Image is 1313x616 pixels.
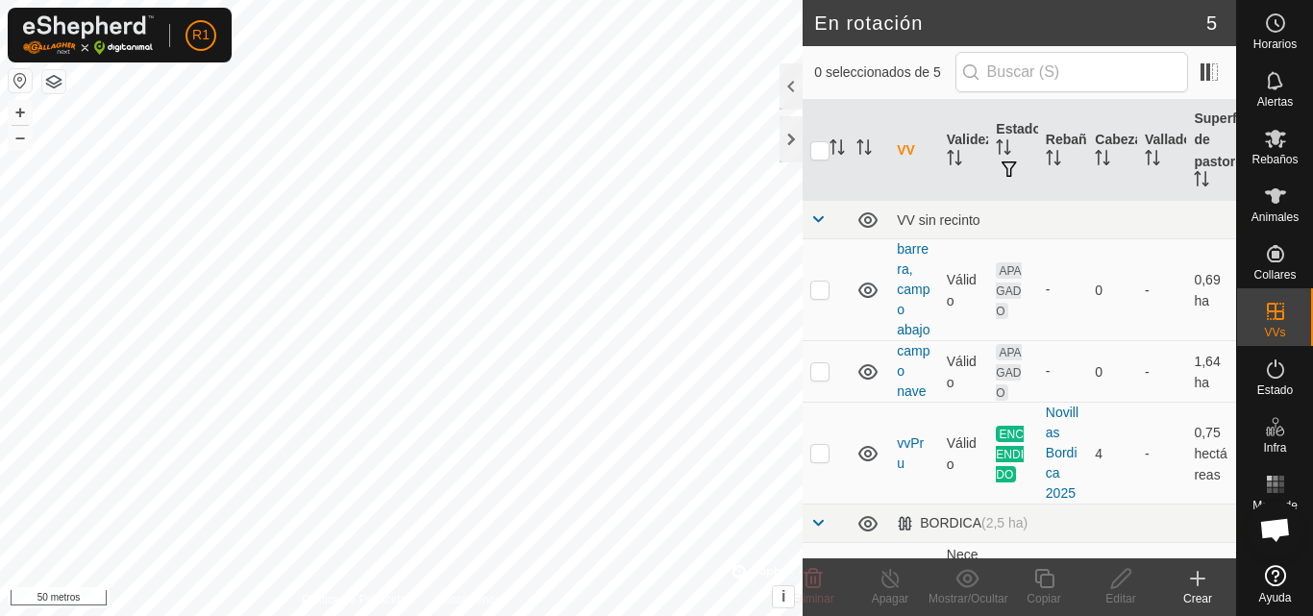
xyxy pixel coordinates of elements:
font: Eliminar [792,592,833,605]
font: 5 [1206,12,1217,34]
font: (2,5 ha) [981,515,1028,530]
font: Novillas Bordica 2025 [1046,405,1078,501]
font: Apagar [872,592,909,605]
font: - [1145,446,1150,461]
font: APAGADO [996,345,1021,399]
font: Estado [1257,383,1293,397]
font: Horarios [1253,37,1297,51]
font: 0,69 ha [1194,272,1220,308]
a: barrera, campo abajo [897,241,929,337]
font: Animales [1251,210,1299,224]
font: 0 seleccionados de 5 [814,64,941,80]
p-sorticon: Activar para ordenar [1145,153,1160,168]
font: VVs [1264,326,1285,339]
font: Vallado [1145,132,1192,147]
font: En rotación [814,12,923,34]
font: 4 [1095,446,1102,461]
font: Infra [1263,441,1286,455]
p-sorticon: Activar para ordenar [996,142,1011,158]
p-sorticon: Activar para ordenar [1046,153,1061,168]
font: Mostrar/Ocultar [929,592,1008,605]
p-sorticon: Activar para ordenar [830,142,845,158]
font: - [1046,363,1051,379]
font: Rebaño [1046,132,1095,147]
font: Crear [1183,592,1212,605]
font: Rebaños [1251,153,1298,166]
p-sorticon: Activar para ordenar [947,153,962,168]
font: Collares [1253,268,1296,282]
input: Buscar (S) [955,52,1188,92]
font: VV sin recinto [897,212,979,228]
font: - [1145,364,1150,380]
a: Política de Privacidad [302,591,412,608]
font: Validez [947,132,992,147]
font: Ayuda [1259,591,1292,604]
font: Copiar [1027,592,1060,605]
a: Contáctenos [436,591,501,608]
font: VV [897,142,915,158]
font: BORDICA [920,515,981,530]
font: – [15,127,25,147]
button: – [9,126,32,149]
p-sorticon: Activar para ordenar [856,142,872,158]
font: - [1145,283,1150,298]
font: i [781,588,785,604]
font: 0 [1095,364,1102,380]
button: Capas del Mapa [42,70,65,93]
font: 0,75 hectáreas [1194,425,1226,482]
button: Restablecer Mapa [9,69,32,92]
font: Estado [996,121,1041,136]
p-sorticon: Activar para ordenar [1095,153,1110,168]
img: Logotipo de Gallagher [23,15,154,55]
font: Política de Privacidad [302,593,412,606]
font: R1 [192,27,210,42]
font: Superficie de pastoreo [1194,111,1259,168]
a: Ayuda [1237,557,1313,611]
font: 1,64 ha [1194,354,1220,390]
font: - [1046,282,1051,297]
font: APAGADO [996,263,1021,317]
font: Cabezas [1095,132,1150,147]
font: Válido [947,354,977,390]
font: Válido [947,435,977,472]
font: Editar [1105,592,1135,605]
a: vvPru [897,435,924,471]
font: ENCENDIDO [996,427,1024,480]
font: Contáctenos [436,593,501,606]
a: campo nave [897,343,929,399]
font: Válido [947,272,977,308]
p-sorticon: Activar para ordenar [1194,174,1209,189]
font: Alertas [1257,95,1293,109]
font: Mapa de Calor [1252,499,1298,524]
div: Chat abierto [1247,501,1304,558]
font: + [15,102,26,122]
font: 0 [1095,283,1102,298]
button: i [773,586,794,607]
button: + [9,101,32,124]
